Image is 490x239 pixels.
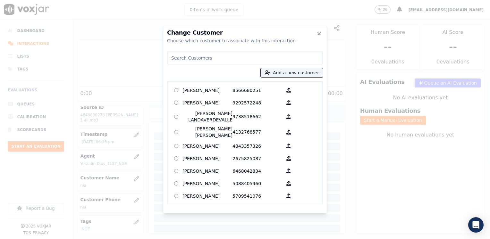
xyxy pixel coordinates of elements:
div: Choose which customer to associate with this interaction [167,37,323,44]
p: [PERSON_NAME] [182,203,232,213]
button: [PERSON_NAME] 5088405460 [283,178,295,188]
input: [PERSON_NAME] 2675825087 [174,156,178,161]
p: [PERSON_NAME] [182,178,232,188]
input: [PERSON_NAME] 4843357326 [174,144,178,148]
p: [PERSON_NAME] [182,98,232,108]
button: [PERSON_NAME] 6468042834 [283,166,295,176]
p: [PERSON_NAME] LANDAVERDEVALLE [182,110,232,123]
p: 9738518662 [232,110,283,123]
p: [PERSON_NAME] [182,85,232,95]
p: [PERSON_NAME] [182,166,232,176]
input: [PERSON_NAME] 6468042834 [174,169,178,173]
p: 5088405460 [232,178,283,188]
p: 4843357326 [232,141,283,151]
input: [PERSON_NAME] 8566680251 [174,88,178,92]
p: 2675825087 [232,153,283,163]
input: [PERSON_NAME] [PERSON_NAME] 4132768577 [174,130,178,134]
div: Open Intercom Messenger [468,217,484,233]
p: [PERSON_NAME] [PERSON_NAME] [182,126,232,138]
button: [PERSON_NAME] 8566680251 [283,85,295,95]
input: [PERSON_NAME] 5709541076 [174,194,178,198]
p: 6468042834 [232,166,283,176]
p: [PERSON_NAME] [182,153,232,163]
p: 2163348023 [232,203,283,213]
button: [PERSON_NAME] 2163348023 [283,203,295,213]
input: [PERSON_NAME] 9292572248 [174,101,178,105]
input: [PERSON_NAME] LANDAVERDEVALLE 9738518662 [174,115,178,119]
h2: Change Customer [167,30,323,36]
p: [PERSON_NAME] [182,141,232,151]
button: [PERSON_NAME] 2675825087 [283,153,295,163]
p: 4132768577 [232,126,283,138]
button: [PERSON_NAME] LANDAVERDEVALLE 9738518662 [283,110,295,123]
p: 9292572248 [232,98,283,108]
p: [PERSON_NAME] [182,191,232,201]
p: 8566680251 [232,85,283,95]
p: 5709541076 [232,191,283,201]
input: [PERSON_NAME] 5088405460 [174,181,178,185]
input: Search Customers [167,52,323,64]
button: [PERSON_NAME] 4843357326 [283,141,295,151]
button: [PERSON_NAME] 5709541076 [283,191,295,201]
button: [PERSON_NAME] 9292572248 [283,98,295,108]
button: [PERSON_NAME] [PERSON_NAME] 4132768577 [283,126,295,138]
button: Add a new customer [261,68,323,77]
